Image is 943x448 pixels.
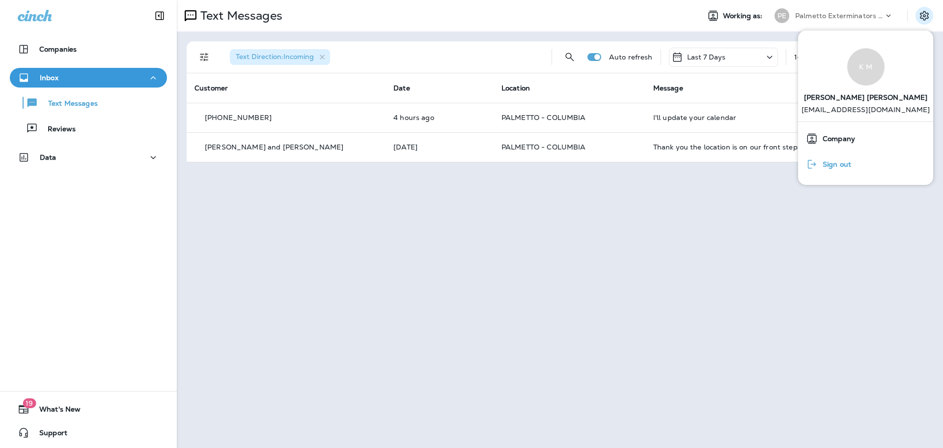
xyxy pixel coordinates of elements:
div: 1 - 2 [794,53,804,61]
div: Thank you the location is on our front steps [653,143,836,151]
p: [EMAIL_ADDRESS][DOMAIN_NAME] [802,106,930,121]
p: Companies [39,45,77,53]
button: Sign out [798,151,933,177]
p: Text Messages [196,8,282,23]
span: Message [653,84,683,92]
button: Inbox [10,68,167,88]
a: Company [802,129,929,149]
span: Text Direction : Incoming [236,52,314,61]
button: Support [10,423,167,443]
div: K M [847,48,885,86]
button: Settings [915,7,933,25]
p: Text Messages [38,99,98,109]
p: Last 7 Days [687,53,726,61]
span: What's New [29,405,81,417]
button: Collapse Sidebar [146,6,173,26]
span: Support [29,429,67,441]
button: Company [798,126,933,151]
p: Reviews [38,125,76,134]
button: Search Messages [560,47,580,67]
span: Date [393,84,410,92]
span: Working as: [723,12,765,20]
a: K M[PERSON_NAME] [PERSON_NAME] [EMAIL_ADDRESS][DOMAIN_NAME] [798,38,933,121]
p: Inbox [40,74,58,82]
p: Data [40,153,56,161]
span: [PERSON_NAME] [PERSON_NAME] [804,86,928,106]
p: [PERSON_NAME] and [PERSON_NAME] [205,143,343,151]
button: Data [10,148,167,167]
span: Company [818,135,855,143]
div: I'll update your calendar [653,114,836,121]
span: Customer [194,84,228,92]
p: Palmetto Exterminators LLC [795,12,884,20]
span: PALMETTO - COLUMBIA [501,143,586,151]
p: Aug 20, 2025 07:46 AM [393,143,486,151]
span: Location [501,84,530,92]
div: Text Direction:Incoming [230,49,330,65]
button: Reviews [10,118,167,139]
p: Aug 22, 2025 11:04 AM [393,114,486,121]
span: PALMETTO - COLUMBIA [501,113,586,122]
span: 19 [23,398,36,408]
p: Auto refresh [609,53,653,61]
p: [PHONE_NUMBER] [205,114,272,121]
span: Sign out [818,160,851,169]
button: Filters [194,47,214,67]
button: Companies [10,39,167,59]
div: PE [775,8,789,23]
button: 19What's New [10,399,167,419]
button: Text Messages [10,92,167,113]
